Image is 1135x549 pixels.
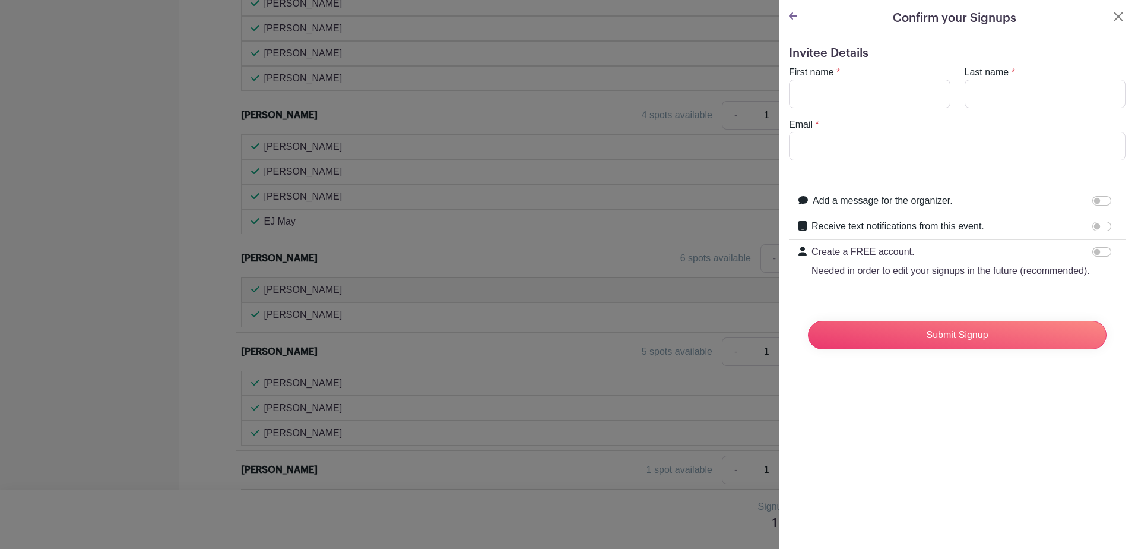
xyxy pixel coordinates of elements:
h5: Invitee Details [789,46,1126,61]
p: Needed in order to edit your signups in the future (recommended). [811,264,1090,278]
h5: Confirm your Signups [893,10,1016,27]
label: First name [789,65,834,80]
label: Last name [965,65,1009,80]
label: Email [789,118,813,132]
label: Add a message for the organizer. [813,194,953,208]
label: Receive text notifications from this event. [811,219,984,234]
button: Close [1111,10,1126,24]
input: Submit Signup [808,321,1107,349]
p: Create a FREE account. [811,245,1090,259]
